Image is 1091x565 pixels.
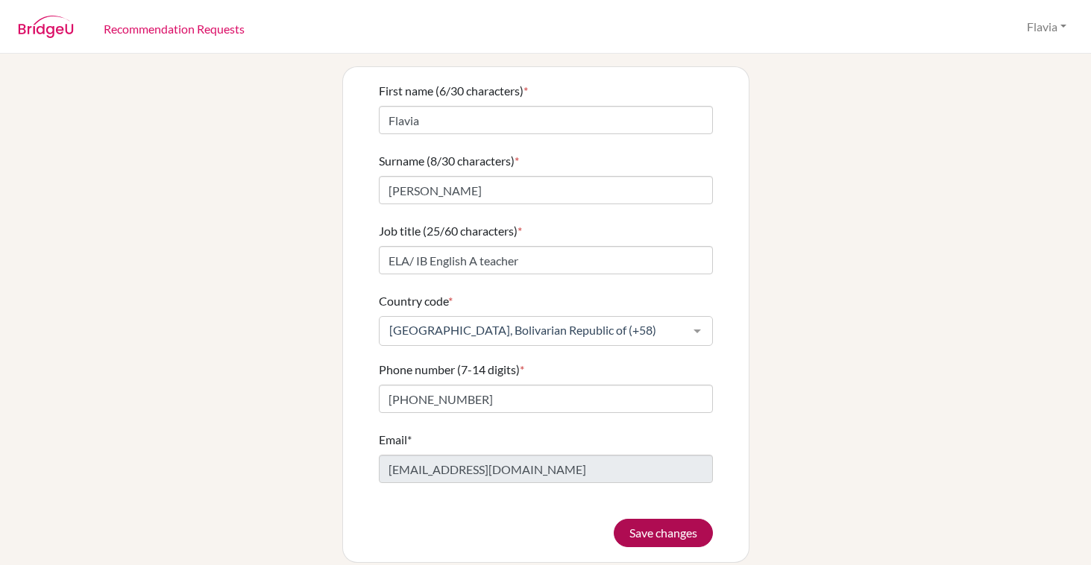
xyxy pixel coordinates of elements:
input: Enter your number [379,385,713,413]
label: Phone number (7-14 digits) [379,361,524,379]
label: Email* [379,431,412,449]
input: Enter your first name [379,106,713,134]
label: Country code [379,292,453,310]
input: Enter your surname [379,176,713,204]
input: Enter your job title [379,246,713,274]
img: BridgeU logo [18,16,74,38]
label: Surname (8/30 characters) [379,152,519,170]
span: [GEOGRAPHIC_DATA], Bolivarian Republic of (+58) [386,323,682,338]
label: Job title (25/60 characters) [379,222,522,240]
button: Save changes [614,519,713,547]
button: Flavia [1020,13,1073,41]
label: First name (6/30 characters) [379,82,528,100]
a: Recommendation Requests [92,2,257,54]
